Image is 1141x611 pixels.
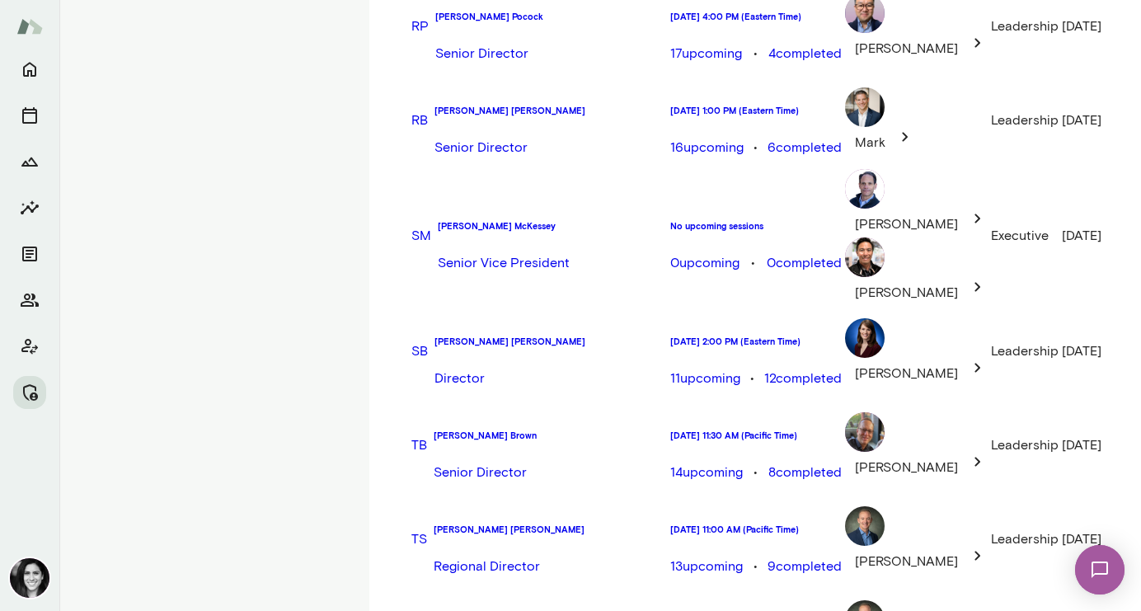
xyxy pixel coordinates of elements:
[845,365,968,381] span: [PERSON_NAME]
[670,557,743,576] a: 13upcoming
[411,408,667,482] a: TB[PERSON_NAME] BrownSenior Director
[1062,343,1101,359] span: [DATE]
[670,463,743,482] span: 14 upcoming
[438,255,570,270] span: Senior Vice President
[845,412,988,477] div: Steve Oliver[PERSON_NAME]
[434,104,585,117] h6: [PERSON_NAME] [PERSON_NAME]
[434,558,540,574] span: Regional Director
[434,523,585,536] h6: [PERSON_NAME] [PERSON_NAME]
[1062,18,1101,34] span: [DATE]
[768,463,842,482] a: 8completed
[845,412,885,452] img: Steve Oliver
[411,199,667,273] a: SM[PERSON_NAME] McKesseySenior Vice President
[845,237,988,303] div: Albert Villarde[PERSON_NAME]
[845,459,968,475] span: [PERSON_NAME]
[13,284,46,317] button: Members
[845,506,885,546] img: Michael Alden
[845,216,968,232] span: [PERSON_NAME]
[10,558,49,598] img: Jamie Albers
[435,10,543,23] h6: [PERSON_NAME] Pocock
[768,44,842,63] a: 4completed
[670,557,743,576] span: 13 upcoming
[670,463,842,482] span: •
[764,369,842,388] a: 12completed
[845,284,968,300] span: [PERSON_NAME]
[670,369,740,388] a: 11upcoming
[845,169,885,209] img: Jeremy Shane
[991,343,1059,359] span: Leadership
[438,219,570,233] h6: [PERSON_NAME] McKessey
[434,464,527,480] span: Senior Director
[845,318,988,383] div: Julie Rollauer[PERSON_NAME]
[991,228,1049,243] span: Executive
[435,45,528,61] span: Senior Director
[768,557,842,576] a: 9completed
[13,330,46,363] button: Client app
[411,502,667,576] a: TS[PERSON_NAME] [PERSON_NAME]Regional Director
[767,253,842,273] span: 0 completed
[434,429,537,442] h6: [PERSON_NAME] Brown
[670,369,842,388] span: •
[991,18,1059,34] span: Leadership
[670,253,740,273] span: 0 upcoming
[411,341,428,361] div: SB
[845,169,988,234] div: Jeremy Shane[PERSON_NAME]
[670,463,743,482] a: 14upcoming
[670,44,842,63] span: •
[13,99,46,132] button: Sessions
[434,139,528,155] span: Senior Director
[768,557,842,576] span: 9 completed
[768,138,842,157] span: 6 completed
[411,435,427,455] div: TB
[411,226,431,246] div: SM
[670,44,742,63] a: 17upcoming
[767,253,842,273] a: 0completed
[670,253,740,273] a: 0upcoming
[434,370,485,386] span: Director
[670,253,842,273] span: •
[13,145,46,178] button: Growth Plan
[670,219,842,233] a: No upcoming sessions
[1062,531,1101,547] span: [DATE]
[1062,437,1101,453] span: [DATE]
[411,16,429,36] div: RP
[670,138,744,157] span: 16 upcoming
[845,40,968,56] span: [PERSON_NAME]
[845,318,885,358] img: Julie Rollauer
[670,557,842,576] span: •
[845,506,988,571] div: Michael Alden[PERSON_NAME]
[670,429,842,442] a: [DATE] 11:30 AM (Pacific Time)
[411,314,667,388] a: SB[PERSON_NAME] [PERSON_NAME]Director
[434,335,585,348] h6: [PERSON_NAME] [PERSON_NAME]
[411,83,667,157] a: RB[PERSON_NAME] [PERSON_NAME]Senior Director
[768,44,842,63] span: 4 completed
[670,104,842,117] a: [DATE] 1:00 PM (Eastern Time)
[670,138,744,157] a: 16upcoming
[1062,112,1101,128] span: [DATE]
[768,463,842,482] span: 8 completed
[670,10,842,23] a: [DATE] 4:00 PM (Eastern Time)
[845,134,895,150] span: Mark
[670,44,742,63] span: 17 upcoming
[13,53,46,86] button: Home
[16,11,43,42] img: Mento
[411,529,427,549] div: TS
[991,437,1059,453] span: Leadership
[13,191,46,224] button: Insights
[991,531,1059,547] span: Leadership
[991,112,1059,128] span: Leadership
[411,110,428,130] div: RB
[845,87,885,127] img: Mark Zschocke
[845,237,885,277] img: Albert Villarde
[13,237,46,270] button: Documents
[670,138,842,157] span: •
[670,335,842,348] h6: [DATE] 2:00 PM (Eastern Time)
[670,369,740,388] span: 11 upcoming
[768,138,842,157] a: 6completed
[845,553,968,569] span: [PERSON_NAME]
[764,369,842,388] span: 12 completed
